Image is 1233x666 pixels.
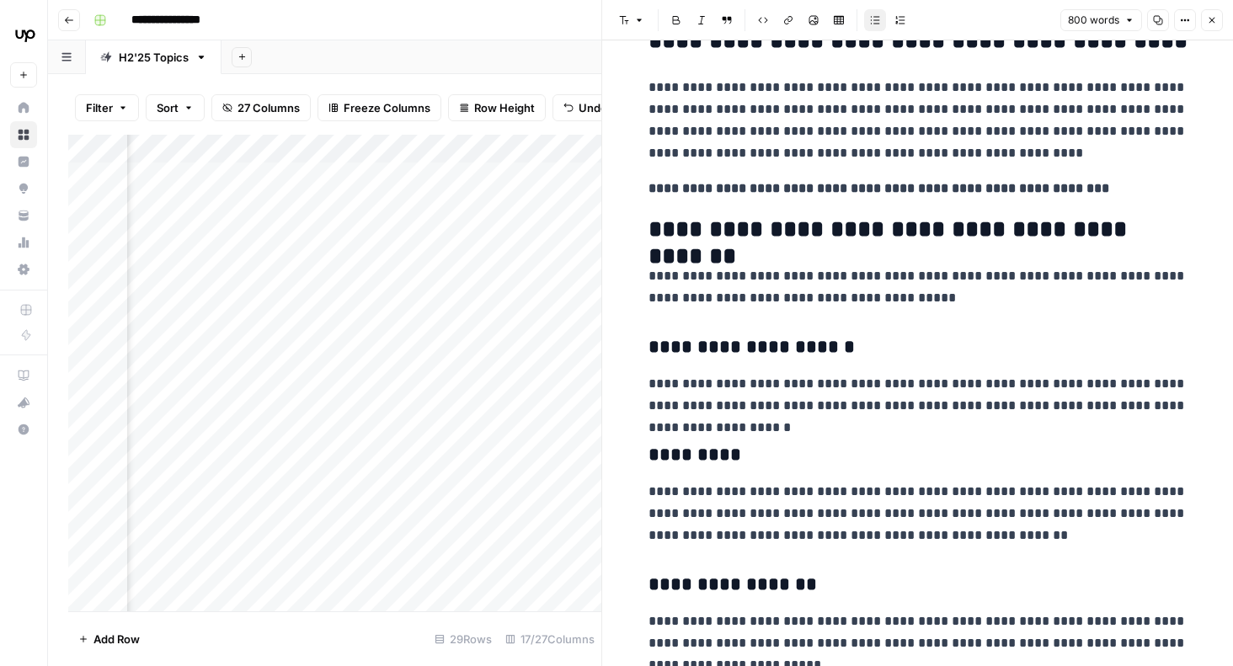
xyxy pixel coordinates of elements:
[499,626,601,653] div: 17/27 Columns
[10,19,40,50] img: Upwork Logo
[1068,13,1119,28] span: 800 words
[1060,9,1142,31] button: 800 words
[75,94,139,121] button: Filter
[10,362,37,389] a: AirOps Academy
[10,148,37,175] a: Insights
[86,99,113,116] span: Filter
[318,94,441,121] button: Freeze Columns
[86,40,222,74] a: H2'25 Topics
[68,626,150,653] button: Add Row
[211,94,311,121] button: 27 Columns
[10,94,37,121] a: Home
[146,94,205,121] button: Sort
[10,202,37,229] a: Your Data
[10,256,37,283] a: Settings
[474,99,535,116] span: Row Height
[344,99,430,116] span: Freeze Columns
[10,13,37,56] button: Workspace: Upwork
[157,99,179,116] span: Sort
[93,631,140,647] span: Add Row
[448,94,546,121] button: Row Height
[11,390,36,415] div: What's new?
[552,94,618,121] button: Undo
[10,229,37,256] a: Usage
[579,99,607,116] span: Undo
[10,416,37,443] button: Help + Support
[10,121,37,148] a: Browse
[428,626,499,653] div: 29 Rows
[238,99,300,116] span: 27 Columns
[10,175,37,202] a: Opportunities
[10,389,37,416] button: What's new?
[119,49,189,66] div: H2'25 Topics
